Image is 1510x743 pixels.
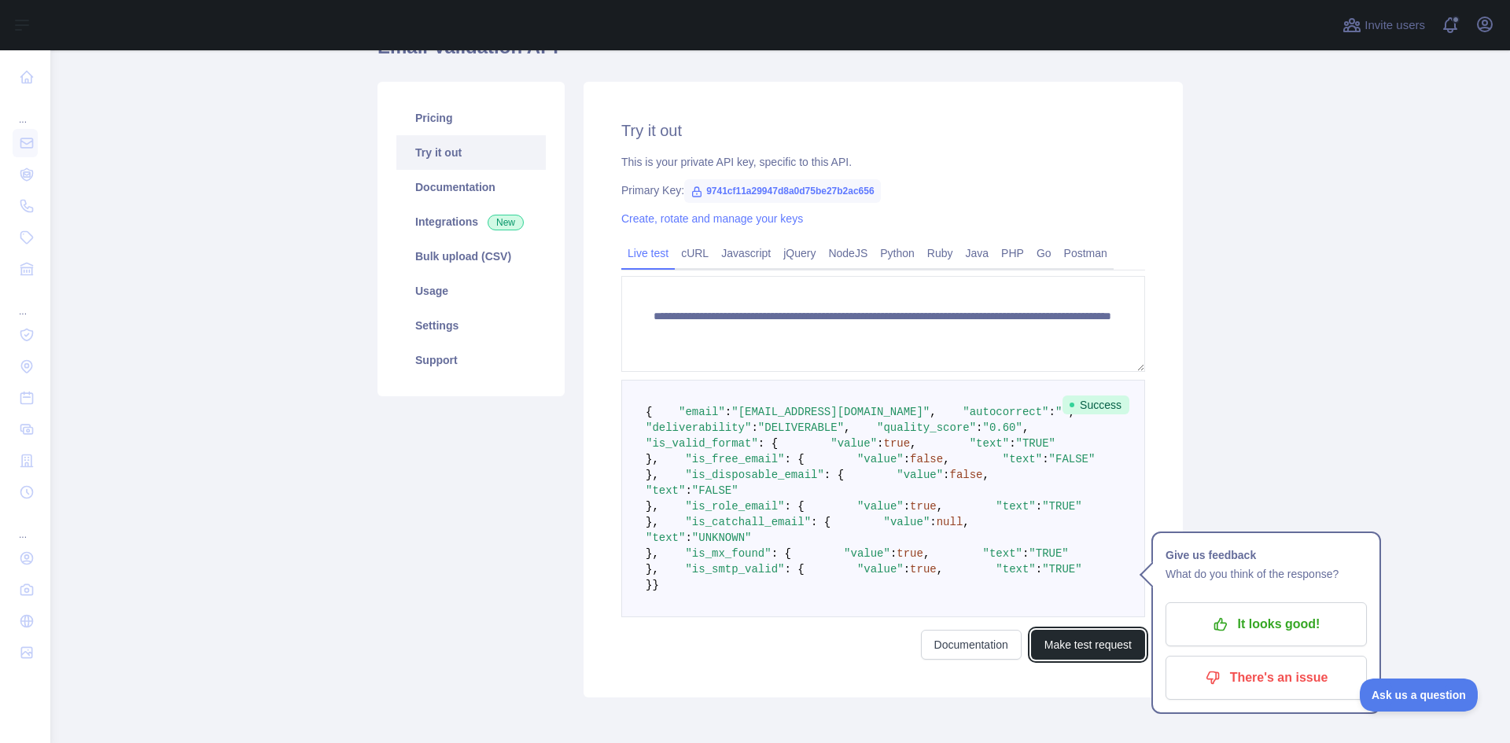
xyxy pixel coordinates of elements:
[675,241,715,266] a: cURL
[751,421,757,434] span: :
[811,516,830,528] span: : {
[904,500,910,513] span: :
[13,94,38,126] div: ...
[996,563,1035,576] span: "text"
[1360,679,1479,712] iframe: Toggle Customer Support
[646,469,659,481] span: },
[685,484,691,497] span: :
[1049,406,1055,418] span: :
[1055,406,1069,418] span: ""
[646,563,659,576] span: },
[758,437,778,450] span: : {
[877,437,883,450] span: :
[396,204,546,239] a: Integrations New
[646,579,652,591] span: }
[685,453,784,465] span: "is_free_email"
[1339,13,1428,38] button: Invite users
[692,484,738,497] span: "FALSE"
[646,500,659,513] span: },
[1177,611,1355,638] p: It looks good!
[937,500,943,513] span: ,
[930,406,936,418] span: ,
[621,120,1145,142] h2: Try it out
[1022,547,1029,560] span: :
[685,547,771,560] span: "is_mx_found"
[1049,453,1096,465] span: "FALSE"
[646,547,659,560] span: },
[943,453,949,465] span: ,
[488,215,524,230] span: New
[1036,563,1042,576] span: :
[830,437,877,450] span: "value"
[857,453,904,465] span: "value"
[921,630,1022,660] a: Documentation
[897,469,943,481] span: "value"
[959,241,996,266] a: Java
[963,406,1048,418] span: "autocorrect"
[890,547,897,560] span: :
[1166,546,1367,565] h1: Give us feedback
[1042,500,1081,513] span: "TRUE"
[897,547,923,560] span: true
[685,516,811,528] span: "is_catchall_email"
[685,469,823,481] span: "is_disposable_email"
[377,35,1183,72] h1: Email Validation API
[883,437,910,450] span: true
[996,500,1035,513] span: "text"
[950,469,983,481] span: false
[646,453,659,465] span: },
[904,563,910,576] span: :
[396,170,546,204] a: Documentation
[923,547,930,560] span: ,
[646,421,751,434] span: "deliverability"
[646,437,758,450] span: "is_valid_format"
[1166,565,1367,583] p: What do you think of the response?
[1022,421,1029,434] span: ,
[1003,453,1042,465] span: "text"
[758,421,844,434] span: "DELIVERABLE"
[1031,630,1145,660] button: Make test request
[646,484,685,497] span: "text"
[970,437,1009,450] span: "text"
[1058,241,1114,266] a: Postman
[874,241,921,266] a: Python
[824,469,844,481] span: : {
[857,563,904,576] span: "value"
[731,406,930,418] span: "[EMAIL_ADDRESS][DOMAIN_NAME]"
[621,241,675,266] a: Live test
[685,532,691,544] span: :
[646,532,685,544] span: "text"
[396,239,546,274] a: Bulk upload (CSV)
[937,563,943,576] span: ,
[621,182,1145,198] div: Primary Key:
[772,547,791,560] span: : {
[921,241,959,266] a: Ruby
[1036,500,1042,513] span: :
[1063,395,1129,414] span: Success
[784,500,804,513] span: : {
[1042,453,1048,465] span: :
[784,563,804,576] span: : {
[784,453,804,465] span: : {
[910,437,916,450] span: ,
[983,469,989,481] span: ,
[621,154,1145,170] div: This is your private API key, specific to this API.
[983,547,1022,560] span: "text"
[937,516,963,528] span: null
[715,241,777,266] a: Javascript
[1030,241,1058,266] a: Go
[1016,437,1055,450] span: "TRUE"
[1177,664,1355,691] p: There's an issue
[396,308,546,343] a: Settings
[910,563,937,576] span: true
[910,500,937,513] span: true
[976,421,982,434] span: :
[822,241,874,266] a: NodeJS
[13,286,38,318] div: ...
[679,406,725,418] span: "email"
[621,212,803,225] a: Create, rotate and manage your keys
[963,516,969,528] span: ,
[684,179,881,203] span: 9741cf11a29947d8a0d75be27b2ac656
[396,274,546,308] a: Usage
[646,516,659,528] span: },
